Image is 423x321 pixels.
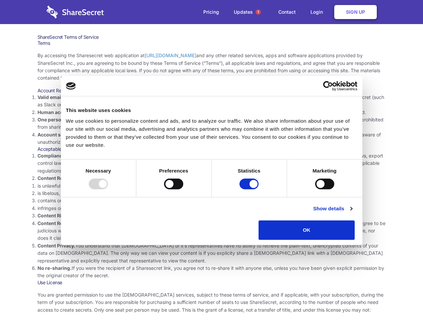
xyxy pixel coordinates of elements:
h1: ShareSecret Terms of Service [38,34,386,40]
strong: Content Responsibility. [38,220,91,226]
div: We use cookies to personalize content and ads, and to analyze our traffic. We also share informat... [66,117,357,149]
li: You understand that [DEMOGRAPHIC_DATA] or it’s representatives have no ability to retrieve the pl... [38,242,386,264]
strong: Content Rights. [38,213,73,218]
li: You must provide a valid email address, either directly, or through approved third-party integrat... [38,94,386,109]
li: is unlawful or promotes unlawful activities [38,182,386,190]
strong: No re-sharing. [38,265,72,271]
li: You are responsible for your own account security, including the security of your Sharesecret acc... [38,131,386,146]
button: OK [259,220,355,240]
span: 1 [256,9,261,15]
h3: Use License [38,280,386,286]
h3: Terms [38,40,386,46]
h3: Account Requirements [38,88,386,94]
strong: Human accounts. [38,109,78,115]
a: Login [304,2,333,22]
strong: Content Privacy. [38,243,75,248]
a: Usercentrics Cookiebot - opens in a new window [299,81,357,91]
strong: Account security. [38,132,78,137]
li: infringes on any proprietary right of any party, including patent, trademark, trade secret, copyr... [38,205,386,212]
strong: Marketing [312,168,337,174]
img: logo-wordmark-white-trans-d4663122ce5f474addd5e946df7df03e33cb6a1c49d2221995e7729f52c070b2.svg [47,6,104,18]
div: This website uses cookies [66,106,357,114]
a: Sign Up [334,5,377,19]
strong: Valid email. [38,94,64,100]
a: [URL][DOMAIN_NAME] [145,52,196,58]
li: contains or installs any active malware or exploits, or uses our platform for exploit delivery (s... [38,197,386,204]
strong: Content Restrictions. [38,175,86,181]
p: You are granted permission to use the [DEMOGRAPHIC_DATA] services, subject to these terms of serv... [38,291,386,314]
strong: Statistics [238,168,261,174]
li: Only human beings may create accounts. “Bot” accounts — those created by software, in an automate... [38,109,386,116]
strong: Necessary [86,168,111,174]
h3: Acceptable Use [38,146,386,152]
li: is libelous, defamatory, or fraudulent [38,190,386,197]
li: You are solely responsible for the content you share on Sharesecret, and with the people you shar... [38,220,386,242]
strong: Compliance with local laws and regulations. [38,153,139,158]
iframe: Drift Widget Chat Controller [390,288,415,313]
li: You agree NOT to use Sharesecret to upload or share content that: [38,175,386,212]
img: logo [66,82,76,90]
li: If you were the recipient of a Sharesecret link, you agree not to re-share it with anyone else, u... [38,264,386,280]
strong: Preferences [159,168,188,174]
li: You are not allowed to share account credentials. Each account is dedicated to the individual who... [38,116,386,131]
strong: One person per account. [38,117,94,122]
p: By accessing the Sharesecret web application at and any other related services, apps and software... [38,52,386,82]
a: Contact [272,2,302,22]
a: Pricing [197,2,226,22]
li: Your use of the Sharesecret must not violate any applicable laws, including copyright or trademar... [38,152,386,175]
li: You agree that you will use Sharesecret only to secure and share content that you have the right ... [38,212,386,219]
a: Show details [313,205,352,213]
